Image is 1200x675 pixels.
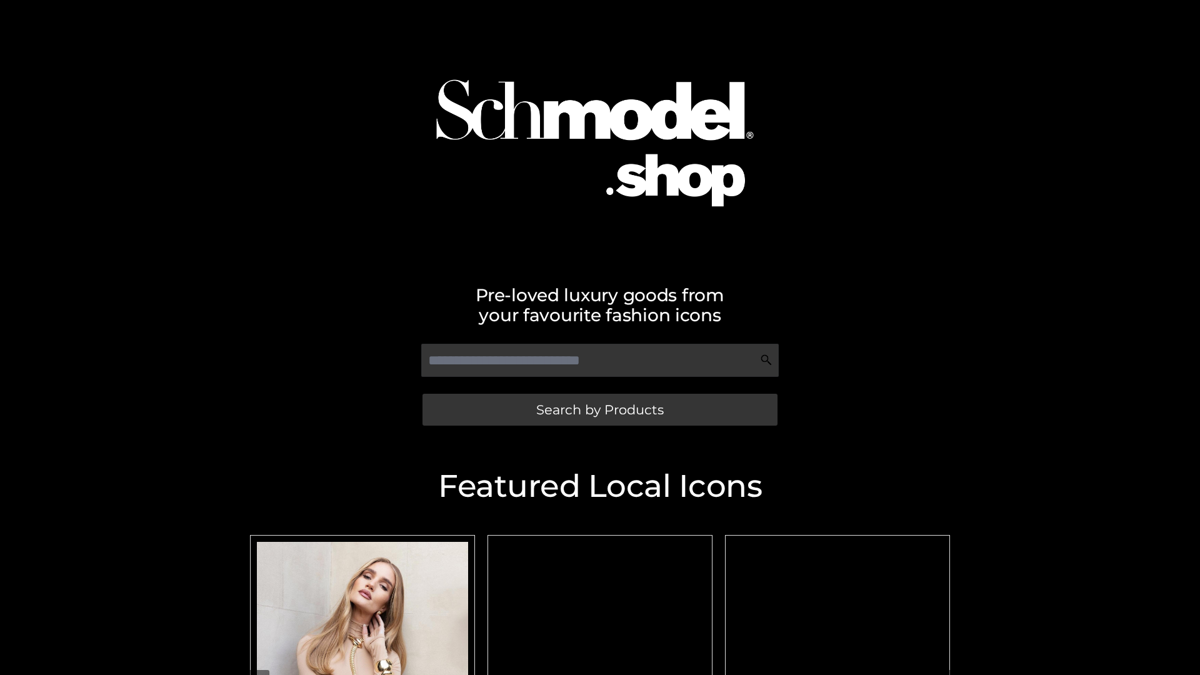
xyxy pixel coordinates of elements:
span: Search by Products [536,403,664,416]
h2: Pre-loved luxury goods from your favourite fashion icons [244,285,956,325]
img: Search Icon [760,354,772,366]
h2: Featured Local Icons​ [244,471,956,502]
a: Search by Products [422,394,777,426]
